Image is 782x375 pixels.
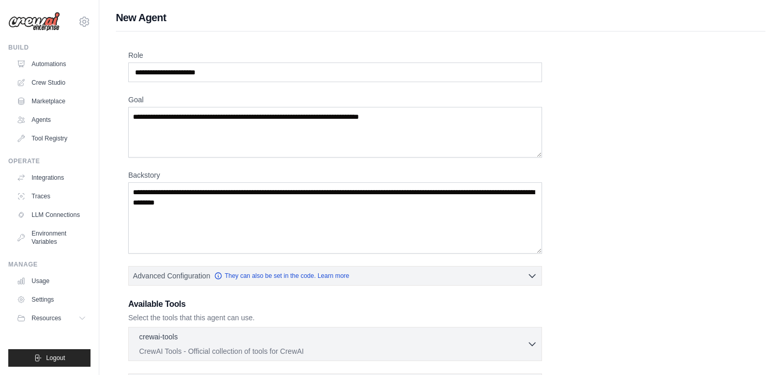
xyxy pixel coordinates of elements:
p: crewai-tools [139,332,178,342]
h3: Available Tools [128,298,542,310]
img: Logo [8,12,60,32]
a: Automations [12,56,91,72]
a: They can also be set in the code. Learn more [214,272,349,280]
h1: New Agent [116,10,765,25]
div: Manage [8,260,91,269]
button: Resources [12,310,91,326]
a: Integrations [12,169,91,186]
a: Usage [12,273,91,289]
label: Role [128,50,542,60]
a: Traces [12,188,91,205]
a: LLM Connections [12,207,91,223]
span: Logout [46,354,65,362]
div: Build [8,43,91,52]
div: Operate [8,157,91,165]
label: Backstory [128,170,542,180]
span: Resources [32,314,61,322]
a: Marketplace [12,93,91,110]
button: Advanced Configuration They can also be set in the code. Learn more [129,267,542,285]
button: Logout [8,349,91,367]
a: Settings [12,291,91,308]
a: Agents [12,112,91,128]
label: Goal [128,95,542,105]
a: Environment Variables [12,225,91,250]
p: CrewAI Tools - Official collection of tools for CrewAI [139,346,527,356]
button: crewai-tools CrewAI Tools - Official collection of tools for CrewAI [133,332,537,356]
a: Tool Registry [12,130,91,147]
p: Select the tools that this agent can use. [128,312,542,323]
span: Advanced Configuration [133,271,210,281]
a: Crew Studio [12,74,91,91]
